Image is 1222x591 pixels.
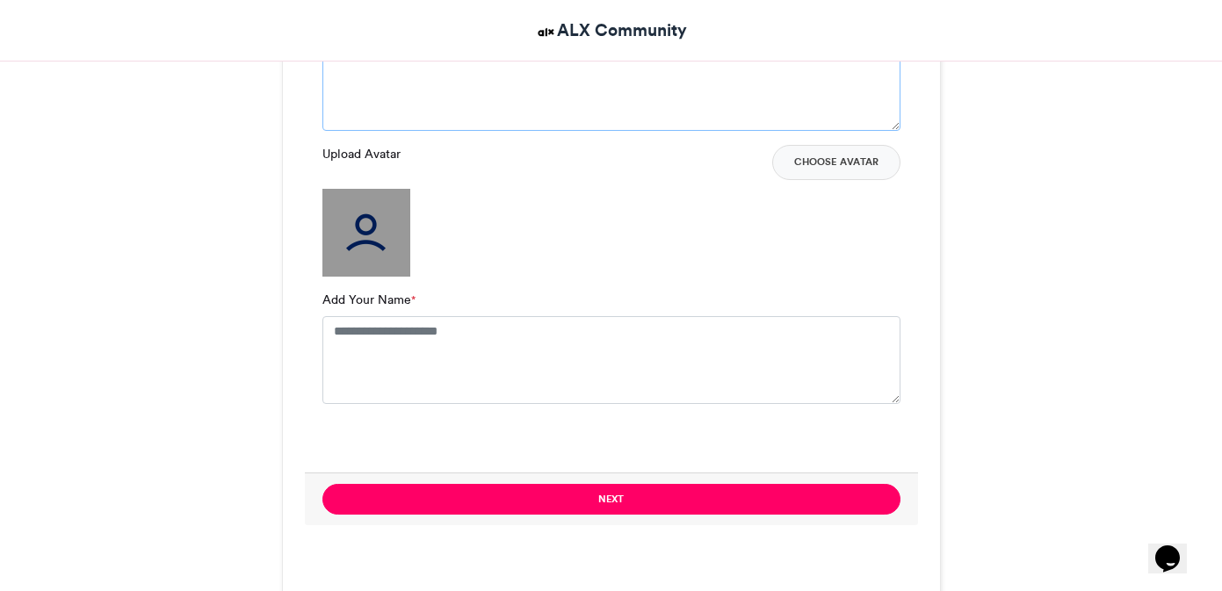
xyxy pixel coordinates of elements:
label: Upload Avatar [322,145,401,163]
a: ALX Community [535,18,687,43]
img: user_filled.png [322,189,410,277]
iframe: chat widget [1148,521,1204,573]
label: Add Your Name [322,291,416,309]
button: Choose Avatar [772,145,900,180]
img: ALX Community [535,21,557,43]
button: Next [322,484,900,515]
